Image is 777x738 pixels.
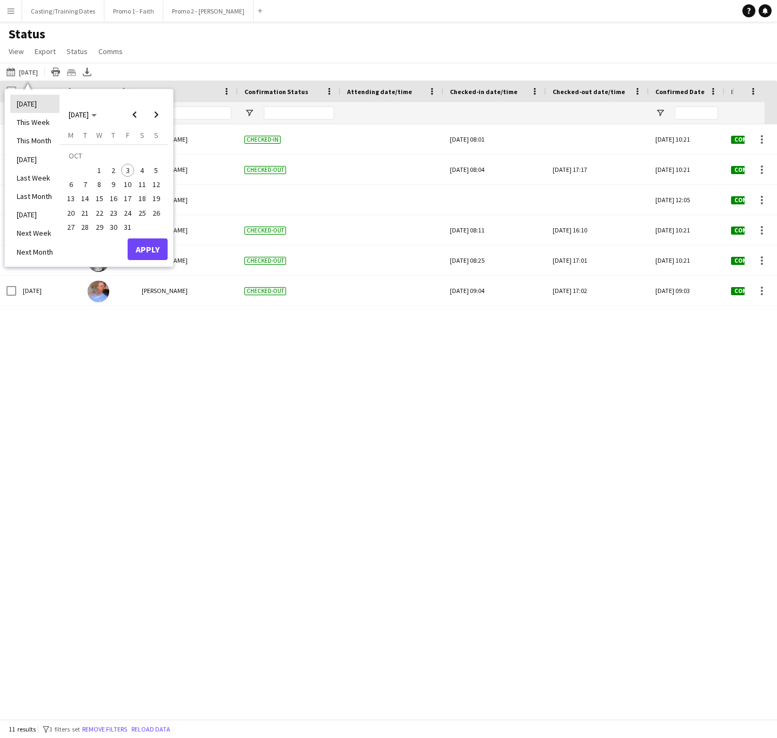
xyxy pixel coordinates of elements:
span: Checked-out [244,166,286,174]
span: 26 [150,207,163,220]
button: 11-10-2025 [135,177,149,191]
div: [DATE] 10:21 [649,245,725,275]
td: OCT [64,149,163,163]
span: 3 [121,164,134,177]
button: 06-10-2025 [64,177,78,191]
button: 07-10-2025 [78,177,92,191]
span: Export [35,46,56,56]
span: M [68,130,74,140]
span: Confirmation Status [244,88,308,96]
span: 10 [121,178,134,191]
span: 22 [93,207,106,220]
span: 27 [64,221,77,234]
span: Checked-in date/time [450,88,517,96]
button: 19-10-2025 [149,191,163,205]
div: [DATE] 10:21 [649,124,725,154]
button: Choose month and year [64,105,101,124]
span: 20 [64,207,77,220]
li: Last Week [10,169,59,187]
li: This Week [10,113,59,131]
span: 11 [136,178,149,191]
span: 6 [64,178,77,191]
span: Confirmed [731,287,771,295]
div: [DATE] 09:03 [649,276,725,305]
button: 30-10-2025 [107,220,121,234]
div: [DATE] 09:04 [450,276,540,305]
button: 05-10-2025 [149,163,163,177]
span: 29 [93,221,106,234]
span: Checked-out [244,227,286,235]
span: Confirmed [731,196,771,204]
div: [DATE] [16,276,81,305]
button: 26-10-2025 [149,205,163,220]
div: [DATE] 10:21 [649,155,725,184]
a: Comms [94,44,127,58]
li: [DATE] [10,205,59,224]
button: 23-10-2025 [107,205,121,220]
button: Open Filter Menu [731,108,741,118]
span: 21 [79,207,92,220]
span: Confirmed [731,166,771,174]
span: Checked-out date/time [553,88,625,96]
button: [DATE] [4,65,40,78]
button: 22-10-2025 [92,205,107,220]
button: 18-10-2025 [135,191,149,205]
a: Status [62,44,92,58]
span: 9 [107,178,120,191]
button: 10-10-2025 [121,177,135,191]
span: 24 [121,207,134,220]
button: 24-10-2025 [121,205,135,220]
span: W [96,130,102,140]
span: 15 [93,192,106,205]
span: Role Status [731,88,767,96]
button: 13-10-2025 [64,191,78,205]
button: 27-10-2025 [64,220,78,234]
span: T [83,130,87,140]
button: 08-10-2025 [92,177,107,191]
div: [DATE] 08:25 [450,245,540,275]
li: This Month [10,131,59,150]
span: 19 [150,192,163,205]
button: Promo 1 - Faith [104,1,163,22]
span: [PERSON_NAME] [142,287,188,295]
li: Last Month [10,187,59,205]
li: Next Week [10,224,59,242]
div: [DATE] 17:17 [553,155,642,184]
a: View [4,44,28,58]
div: [DATE] 16:10 [553,215,642,245]
span: 23 [107,207,120,220]
button: 17-10-2025 [121,191,135,205]
span: 8 [93,178,106,191]
div: [DATE] 08:01 [450,124,540,154]
div: [DATE] 17:01 [553,245,642,275]
span: Checked-out [244,287,286,295]
span: 14 [79,192,92,205]
div: [DATE] 08:11 [450,215,540,245]
button: 21-10-2025 [78,205,92,220]
button: Previous month [124,104,145,125]
span: T [111,130,115,140]
img: Nthabiseng Molapisi [88,281,109,302]
app-action-btn: Print [49,65,62,78]
input: Name Filter Input [161,107,231,119]
button: Reload data [129,723,172,735]
span: 12 [150,178,163,191]
button: 03-10-2025 [121,163,135,177]
input: Confirmation Status Filter Input [264,107,334,119]
button: Casting/Training Dates [22,1,104,22]
button: 12-10-2025 [149,177,163,191]
div: [DATE] 10:21 [649,215,725,245]
div: [DATE] 08:04 [450,155,540,184]
span: View [9,46,24,56]
li: [DATE] [10,95,59,113]
span: 16 [107,192,120,205]
button: Remove filters [80,723,129,735]
span: 30 [107,221,120,234]
button: 20-10-2025 [64,205,78,220]
span: 7 [79,178,92,191]
button: 09-10-2025 [107,177,121,191]
a: Export [30,44,60,58]
button: 01-10-2025 [92,163,107,177]
button: 29-10-2025 [92,220,107,234]
span: Attending date/time [347,88,412,96]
